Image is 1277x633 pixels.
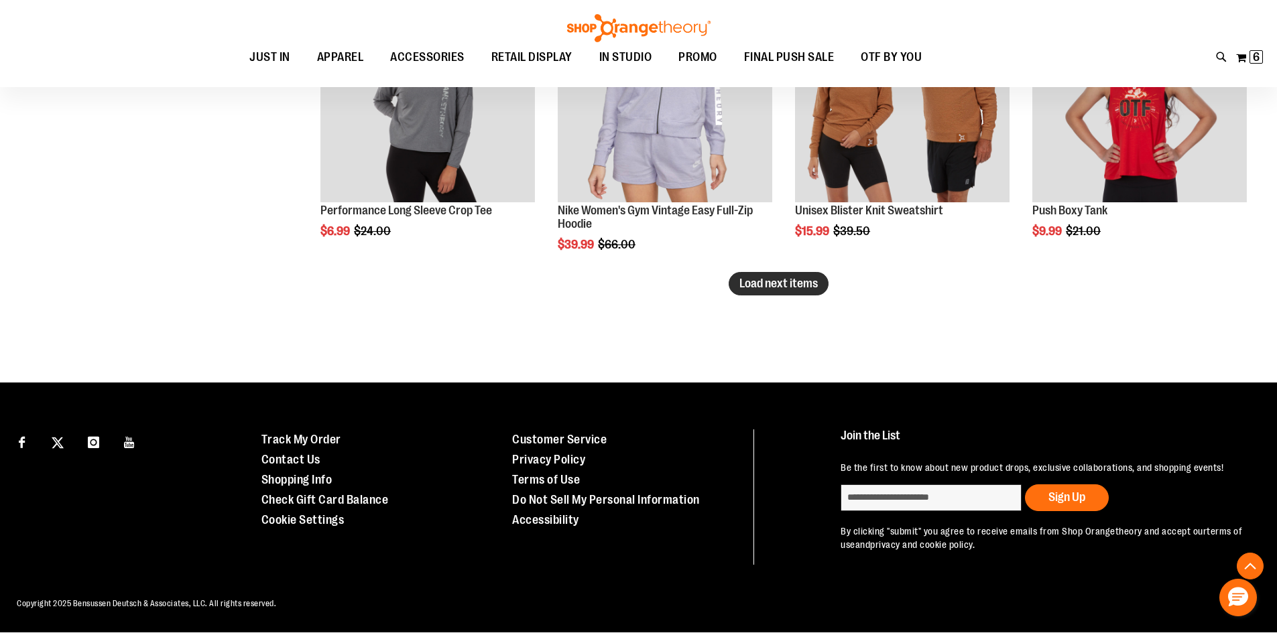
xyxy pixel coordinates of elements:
a: Shopping Info [261,473,332,486]
a: Visit our Instagram page [82,429,105,453]
a: OTF BY YOU [847,42,935,73]
a: Unisex Blister Knit Sweatshirt [795,204,943,217]
a: Performance Long Sleeve Crop Tee [320,204,492,217]
span: Load next items [739,277,818,290]
p: By clicking "submit" you agree to receive emails from Shop Orangetheory and accept our and [841,524,1246,551]
span: RETAIL DISPLAY [491,42,572,72]
a: Accessibility [512,513,579,526]
a: PROMO [665,42,731,73]
a: Privacy Policy [512,453,585,466]
a: Visit our Facebook page [10,429,34,453]
button: Back To Top [1237,553,1264,579]
span: Copyright 2025 Bensussen Deutsch & Associates, LLC. All rights reserved. [17,599,276,608]
span: $9.99 [1032,224,1064,238]
img: Twitter [52,437,64,449]
input: enter email [841,484,1022,511]
span: FINAL PUSH SALE [744,42,835,72]
button: Load next items [729,272,829,295]
a: Cookie Settings [261,513,345,526]
a: Visit our X page [46,429,70,453]
a: Terms of Use [512,473,580,486]
p: Be the first to know about new product drops, exclusive collaborations, and shopping events! [841,461,1246,474]
button: Sign Up [1025,484,1109,511]
a: Track My Order [261,433,341,446]
a: Push Boxy Tank [1032,204,1107,217]
span: OTF BY YOU [861,42,922,72]
a: terms of use [841,526,1242,550]
span: IN STUDIO [599,42,652,72]
a: RETAIL DISPLAY [478,42,586,73]
span: JUST IN [249,42,290,72]
a: Nike Women's Gym Vintage Easy Full-Zip Hoodie [558,204,753,230]
span: $39.50 [833,224,872,238]
a: Check Gift Card Balance [261,493,389,506]
a: FINAL PUSH SALE [731,42,848,72]
span: $66.00 [598,238,637,251]
img: Shop Orangetheory [565,14,713,42]
span: $15.99 [795,224,831,238]
a: Contact Us [261,453,320,466]
span: PROMO [678,42,717,72]
a: APPAREL [304,42,377,73]
span: $24.00 [354,224,393,238]
span: $39.99 [558,238,596,251]
span: Sign Up [1048,490,1085,504]
span: $6.99 [320,224,352,238]
a: IN STUDIO [586,42,666,73]
a: privacy and cookie policy. [870,539,975,550]
a: JUST IN [236,42,304,73]
a: ACCESSORIES [377,42,478,73]
a: Customer Service [512,433,607,446]
span: ACCESSORIES [390,42,465,72]
a: Visit our Youtube page [118,429,141,453]
span: $21.00 [1066,224,1103,238]
span: APPAREL [317,42,364,72]
a: Do Not Sell My Personal Information [512,493,700,506]
button: Hello, have a question? Let’s chat. [1219,579,1257,616]
span: 6 [1253,50,1260,64]
h4: Join the List [841,429,1246,454]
